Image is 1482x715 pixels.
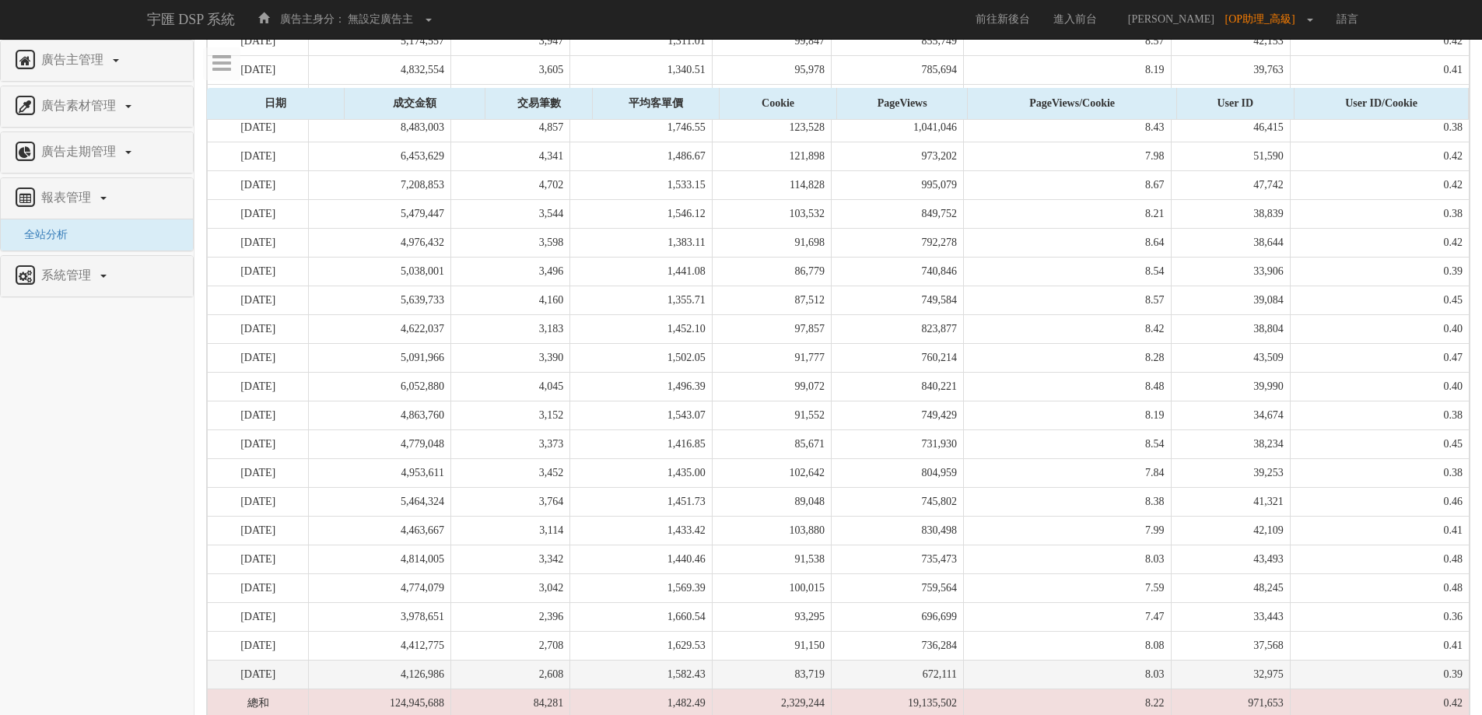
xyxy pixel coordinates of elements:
[1290,199,1469,228] td: 0.38
[309,199,451,228] td: 5,479,447
[1171,429,1290,458] td: 38,234
[968,88,1176,119] div: PageViews/Cookie
[450,516,569,545] td: 3,114
[450,170,569,199] td: 4,702
[593,88,720,119] div: 平均客單價
[1290,314,1469,343] td: 0.40
[450,286,569,314] td: 4,160
[37,99,124,112] span: 廣告素材管理
[1171,545,1290,573] td: 43,493
[12,140,181,165] a: 廣告走期管理
[964,84,1171,113] td: 8.47
[348,13,413,25] span: 無設定廣告主
[12,229,68,240] a: 全站分析
[712,84,831,113] td: 88,072
[832,170,964,199] td: 995,079
[837,88,967,119] div: PageViews
[964,487,1171,516] td: 8.38
[1171,660,1290,689] td: 32,975
[485,88,591,119] div: 交易筆數
[1290,429,1469,458] td: 0.45
[37,268,99,282] span: 系統管理
[1290,170,1469,199] td: 0.42
[964,142,1171,170] td: 7.98
[1290,545,1469,573] td: 0.48
[570,429,713,458] td: 1,416.85
[570,372,713,401] td: 1,496.39
[712,142,831,170] td: 121,898
[450,429,569,458] td: 3,373
[570,170,713,199] td: 1,533.15
[207,88,344,119] div: 日期
[570,660,713,689] td: 1,582.43
[450,199,569,228] td: 3,544
[832,545,964,573] td: 735,473
[964,429,1171,458] td: 8.54
[1290,343,1469,372] td: 0.47
[570,55,713,84] td: 1,340.51
[450,401,569,429] td: 3,152
[37,191,99,204] span: 報表管理
[964,401,1171,429] td: 8.19
[1171,257,1290,286] td: 33,906
[309,372,451,401] td: 6,052,880
[1171,26,1290,55] td: 42,153
[208,401,309,429] td: [DATE]
[208,142,309,170] td: [DATE]
[208,602,309,631] td: [DATE]
[450,372,569,401] td: 4,045
[208,343,309,372] td: [DATE]
[208,55,309,84] td: [DATE]
[1171,343,1290,372] td: 43,509
[12,186,181,211] a: 報表管理
[964,573,1171,602] td: 7.59
[712,286,831,314] td: 87,512
[964,170,1171,199] td: 8.67
[570,545,713,573] td: 1,440.46
[450,343,569,372] td: 3,390
[450,487,569,516] td: 3,764
[712,314,831,343] td: 97,857
[1290,228,1469,257] td: 0.42
[832,142,964,170] td: 973,202
[964,113,1171,142] td: 8.43
[1171,602,1290,631] td: 33,443
[964,26,1171,55] td: 8.57
[450,458,569,487] td: 3,452
[1290,516,1469,545] td: 0.41
[1171,228,1290,257] td: 38,644
[712,429,831,458] td: 85,671
[208,573,309,602] td: [DATE]
[712,487,831,516] td: 89,048
[712,631,831,660] td: 91,150
[832,631,964,660] td: 736,284
[570,487,713,516] td: 1,451.73
[450,660,569,689] td: 2,608
[712,228,831,257] td: 91,698
[450,84,569,113] td: 3,717
[309,113,451,142] td: 8,483,003
[1290,458,1469,487] td: 0.38
[12,264,181,289] a: 系統管理
[712,26,831,55] td: 99,847
[832,84,964,113] td: 746,348
[309,401,451,429] td: 4,863,760
[450,55,569,84] td: 3,605
[570,84,713,113] td: 1,351.29
[208,113,309,142] td: [DATE]
[450,228,569,257] td: 3,598
[309,142,451,170] td: 6,453,629
[309,286,451,314] td: 5,639,733
[1120,13,1222,25] span: [PERSON_NAME]
[964,257,1171,286] td: 8.54
[832,257,964,286] td: 740,846
[832,343,964,372] td: 760,214
[345,88,485,119] div: 成交金額
[712,545,831,573] td: 91,538
[1171,55,1290,84] td: 39,763
[964,199,1171,228] td: 8.21
[1295,88,1469,119] div: User ID/Cookie
[1171,113,1290,142] td: 46,415
[208,545,309,573] td: [DATE]
[12,94,181,119] a: 廣告素材管理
